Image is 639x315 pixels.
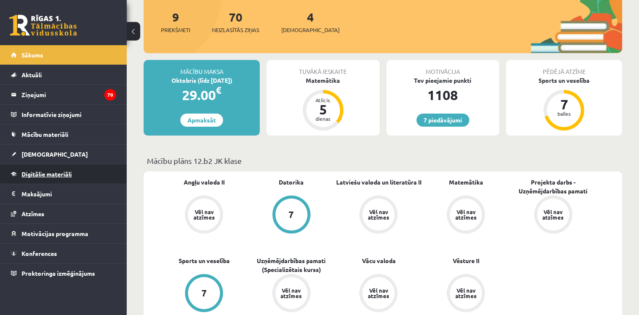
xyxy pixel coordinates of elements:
span: Konferences [22,250,57,257]
a: Rīgas 1. Tālmācības vidusskola [9,15,77,36]
a: Aktuāli [11,65,116,84]
div: Oktobris (līdz [DATE]) [144,76,260,85]
a: Sports un veselība 7 balles [506,76,622,132]
div: Vēl nav atzīmes [192,209,216,220]
a: 7 [248,196,335,235]
div: balles [551,111,576,116]
span: Digitālie materiāli [22,170,72,178]
a: Datorika [279,178,304,187]
i: 70 [104,89,116,100]
a: Mācību materiāli [11,125,116,144]
span: Neizlasītās ziņas [212,26,259,34]
div: Vēl nav atzīmes [541,209,565,220]
span: [DEMOGRAPHIC_DATA] [22,150,88,158]
div: Pēdējā atzīme [506,60,622,76]
a: Vēl nav atzīmes [248,274,335,314]
a: Vēl nav atzīmes [422,196,510,235]
a: Proktoringa izmēģinājums [11,263,116,283]
span: Motivācijas programma [22,230,88,237]
a: Sākums [11,45,116,65]
a: Vēl nav atzīmes [422,274,510,314]
span: Priekšmeti [161,26,190,34]
a: 7 piedāvājumi [416,114,469,127]
a: 7 [160,274,248,314]
div: 7 [288,210,294,219]
div: Tev pieejamie punkti [386,76,499,85]
a: Uzņēmējdarbības pamati (Specializētais kurss) [248,256,335,274]
div: dienas [310,116,336,121]
a: Vēsture II [453,256,479,265]
div: Vēl nav atzīmes [367,288,390,299]
div: Motivācija [386,60,499,76]
a: Vēl nav atzīmes [335,274,422,314]
a: Angļu valoda II [184,178,225,187]
div: Vēl nav atzīmes [367,209,390,220]
span: Sākums [22,51,43,59]
a: Atzīmes [11,204,116,223]
div: Mācību maksa [144,60,260,76]
a: Vēl nav atzīmes [509,196,597,235]
a: Sports un veselība [179,256,230,265]
div: 5 [310,103,336,116]
span: Atzīmes [22,210,44,217]
div: Vēl nav atzīmes [454,209,478,220]
div: 7 [201,288,207,298]
a: Digitālie materiāli [11,164,116,184]
a: [DEMOGRAPHIC_DATA] [11,144,116,164]
a: Latviešu valoda un literatūra II [336,178,421,187]
a: Motivācijas programma [11,224,116,243]
a: Apmaksāt [180,114,223,127]
legend: Maksājumi [22,184,116,204]
a: Matemātika Atlicis 5 dienas [266,76,379,132]
a: Vēl nav atzīmes [160,196,248,235]
span: Proktoringa izmēģinājums [22,269,95,277]
a: 70Neizlasītās ziņas [212,9,259,34]
span: [DEMOGRAPHIC_DATA] [281,26,340,34]
a: Ziņojumi70 [11,85,116,104]
a: Vēl nav atzīmes [335,196,422,235]
div: Tuvākā ieskaite [266,60,379,76]
a: 4[DEMOGRAPHIC_DATA] [281,9,340,34]
div: 7 [551,98,576,111]
span: € [216,84,221,96]
div: Vēl nav atzīmes [280,288,303,299]
a: Vācu valoda [362,256,395,265]
span: Mācību materiāli [22,130,68,138]
a: 9Priekšmeti [161,9,190,34]
div: Atlicis [310,98,336,103]
span: Aktuāli [22,71,42,79]
p: Mācību plāns 12.b2 JK klase [147,155,619,166]
a: Informatīvie ziņojumi [11,105,116,124]
a: Maksājumi [11,184,116,204]
a: Matemātika [449,178,483,187]
div: 29.00 [144,85,260,105]
div: 1108 [386,85,499,105]
a: Projekta darbs - Uzņēmējdarbības pamati [509,178,597,196]
div: Vēl nav atzīmes [454,288,478,299]
div: Matemātika [266,76,379,85]
legend: Informatīvie ziņojumi [22,105,116,124]
div: Sports un veselība [506,76,622,85]
a: Konferences [11,244,116,263]
legend: Ziņojumi [22,85,116,104]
